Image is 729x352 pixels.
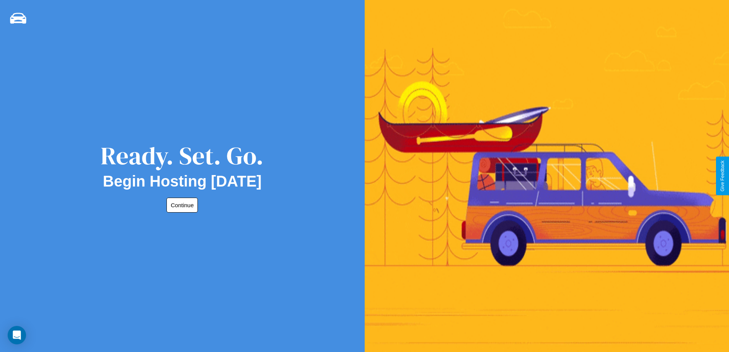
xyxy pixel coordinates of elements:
div: Give Feedback [720,160,725,192]
h2: Begin Hosting [DATE] [103,173,262,190]
div: Ready. Set. Go. [101,139,264,173]
div: Open Intercom Messenger [8,326,26,344]
button: Continue [166,198,198,213]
